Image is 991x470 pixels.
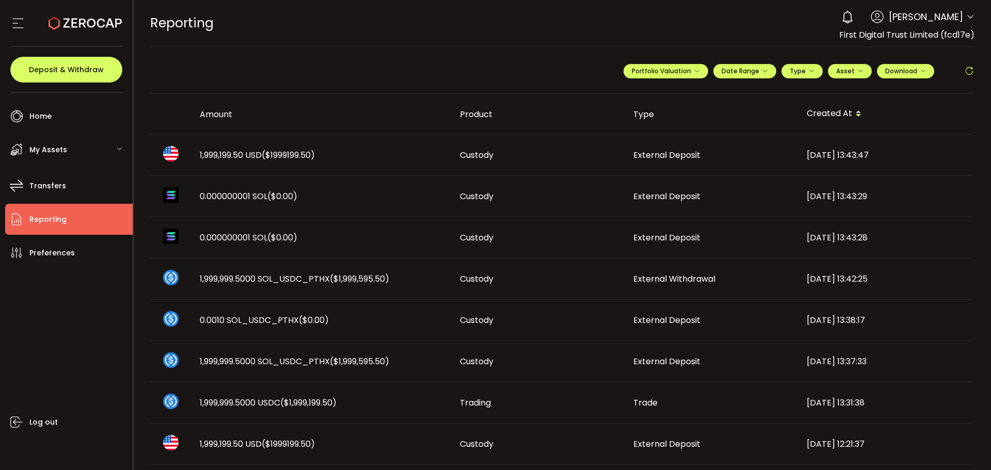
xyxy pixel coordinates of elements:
[29,212,67,227] span: Reporting
[839,29,974,41] span: First Digital Trust Limited (fcd17e)
[781,64,823,78] button: Type
[163,270,179,285] img: sol_usdc_pthx_portfolio.png
[460,314,493,326] span: Custody
[633,190,700,202] span: External Deposit
[200,355,389,367] span: 1,999,999.5000 SOL_USDC_PTHX
[633,438,700,450] span: External Deposit
[163,187,179,203] img: sol_portfolio.png
[262,438,315,450] span: ($1999199.50)
[836,67,855,75] span: Asset
[299,314,329,326] span: ($0.00)
[163,394,179,409] img: usdc_portfolio.svg
[798,397,972,409] div: [DATE] 13:31:38
[330,355,389,367] span: ($1,999,595.50)
[163,435,179,450] img: usd_portfolio.svg
[200,149,315,161] span: 1,999,199.50 USD
[460,355,493,367] span: Custody
[262,149,315,161] span: ($1999199.50)
[163,146,179,161] img: usd_portfolio.svg
[828,64,872,78] button: Asset
[29,142,67,157] span: My Assets
[633,273,715,285] span: External Withdrawal
[29,179,66,193] span: Transfers
[267,232,297,244] span: ($0.00)
[790,67,814,75] span: Type
[452,108,625,120] div: Product
[633,397,658,409] span: Trade
[798,149,972,161] div: [DATE] 13:43:47
[939,420,991,470] iframe: Chat Widget
[280,397,337,409] span: ($1,999,199.50)
[798,232,972,244] div: [DATE] 13:43:28
[460,190,493,202] span: Custody
[460,438,493,450] span: Custody
[200,438,315,450] span: 1,999,199.50 USD
[798,438,972,450] div: [DATE] 12:21:37
[200,190,297,202] span: 0.000000001 SOL
[163,352,179,368] img: sol_usdc_pthx_portfolio.png
[460,273,493,285] span: Custody
[163,311,179,327] img: sol_usdc_pthx_portfolio.png
[29,109,52,124] span: Home
[722,67,768,75] span: Date Range
[191,108,452,120] div: Amount
[200,397,337,409] span: 1,999,999.5000 USDC
[200,232,297,244] span: 0.000000001 SOL
[150,14,214,32] span: Reporting
[460,397,491,409] span: Trading
[330,273,389,285] span: ($1,999,595.50)
[885,67,926,75] span: Download
[624,64,708,78] button: Portfolio Valuation
[632,67,700,75] span: Portfolio Valuation
[460,232,493,244] span: Custody
[798,190,972,202] div: [DATE] 13:43:29
[798,105,972,123] div: Created At
[29,246,75,261] span: Preferences
[633,355,700,367] span: External Deposit
[798,273,972,285] div: [DATE] 13:42:25
[29,415,58,430] span: Log out
[267,190,297,202] span: ($0.00)
[798,355,972,367] div: [DATE] 13:37:33
[713,64,776,78] button: Date Range
[460,149,493,161] span: Custody
[798,314,972,326] div: [DATE] 13:38:17
[877,64,934,78] button: Download
[633,149,700,161] span: External Deposit
[200,314,329,326] span: 0.0010 SOL_USDC_PTHX
[889,10,963,24] span: [PERSON_NAME]
[29,66,104,73] span: Deposit & Withdraw
[10,57,122,83] button: Deposit & Withdraw
[633,232,700,244] span: External Deposit
[200,273,389,285] span: 1,999,999.5000 SOL_USDC_PTHX
[625,108,798,120] div: Type
[633,314,700,326] span: External Deposit
[163,229,179,244] img: sol_portfolio.png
